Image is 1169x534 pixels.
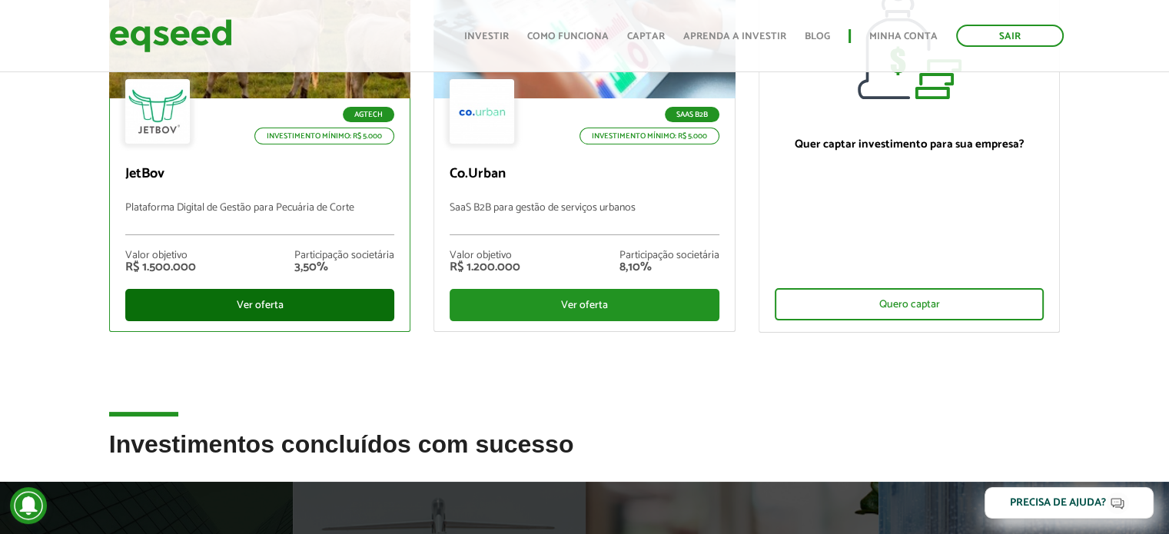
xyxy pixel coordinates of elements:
div: Valor objetivo [125,250,196,261]
a: Minha conta [869,32,938,41]
a: Aprenda a investir [683,32,786,41]
div: Ver oferta [450,289,719,321]
p: Investimento mínimo: R$ 5.000 [254,128,394,144]
a: Sair [956,25,1064,47]
p: Agtech [343,107,394,122]
p: Quer captar investimento para sua empresa? [775,138,1044,151]
div: 8,10% [619,261,719,274]
div: R$ 1.200.000 [450,261,520,274]
p: Co.Urban [450,166,719,183]
img: EqSeed [109,15,232,56]
p: Plataforma Digital de Gestão para Pecuária de Corte [125,202,395,235]
h2: Investimentos concluídos com sucesso [109,431,1061,481]
div: R$ 1.500.000 [125,261,196,274]
p: SaaS B2B para gestão de serviços urbanos [450,202,719,235]
a: Investir [464,32,509,41]
a: Captar [627,32,665,41]
div: Participação societária [294,250,394,261]
div: Quero captar [775,288,1044,320]
p: Investimento mínimo: R$ 5.000 [580,128,719,144]
div: Ver oferta [125,289,395,321]
div: Valor objetivo [450,250,520,261]
a: Blog [805,32,830,41]
p: JetBov [125,166,395,183]
p: SaaS B2B [665,107,719,122]
div: 3,50% [294,261,394,274]
a: Como funciona [527,32,609,41]
div: Participação societária [619,250,719,261]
